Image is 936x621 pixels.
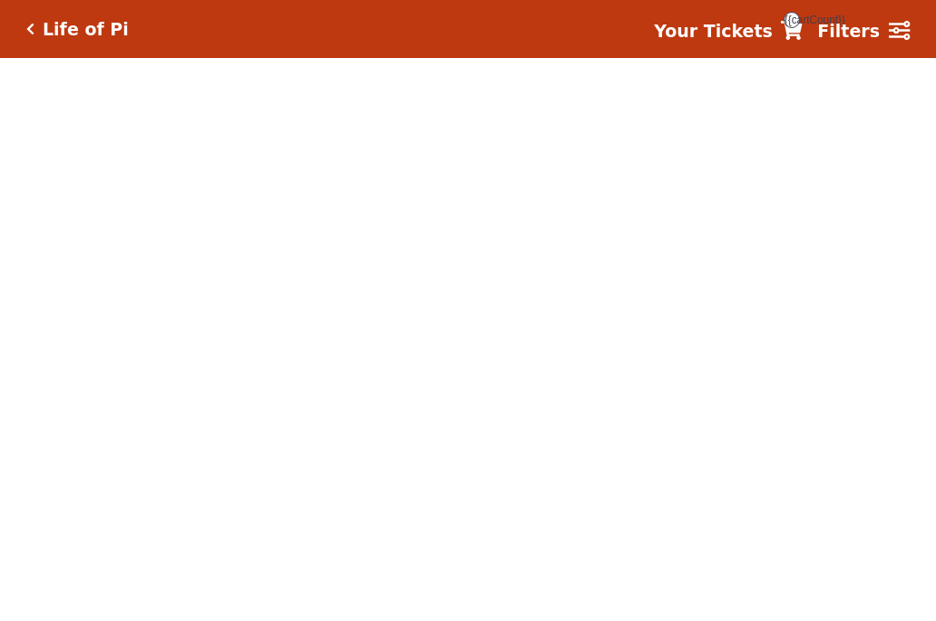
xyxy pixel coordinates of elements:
[26,23,34,35] a: Click here to go back to filters
[817,18,910,44] a: Filters
[654,18,803,44] a: Your Tickets {{cartCount}}
[654,21,773,41] strong: Your Tickets
[784,12,800,28] span: {{cartCount}}
[817,21,880,41] strong: Filters
[43,19,129,40] h5: Life of Pi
